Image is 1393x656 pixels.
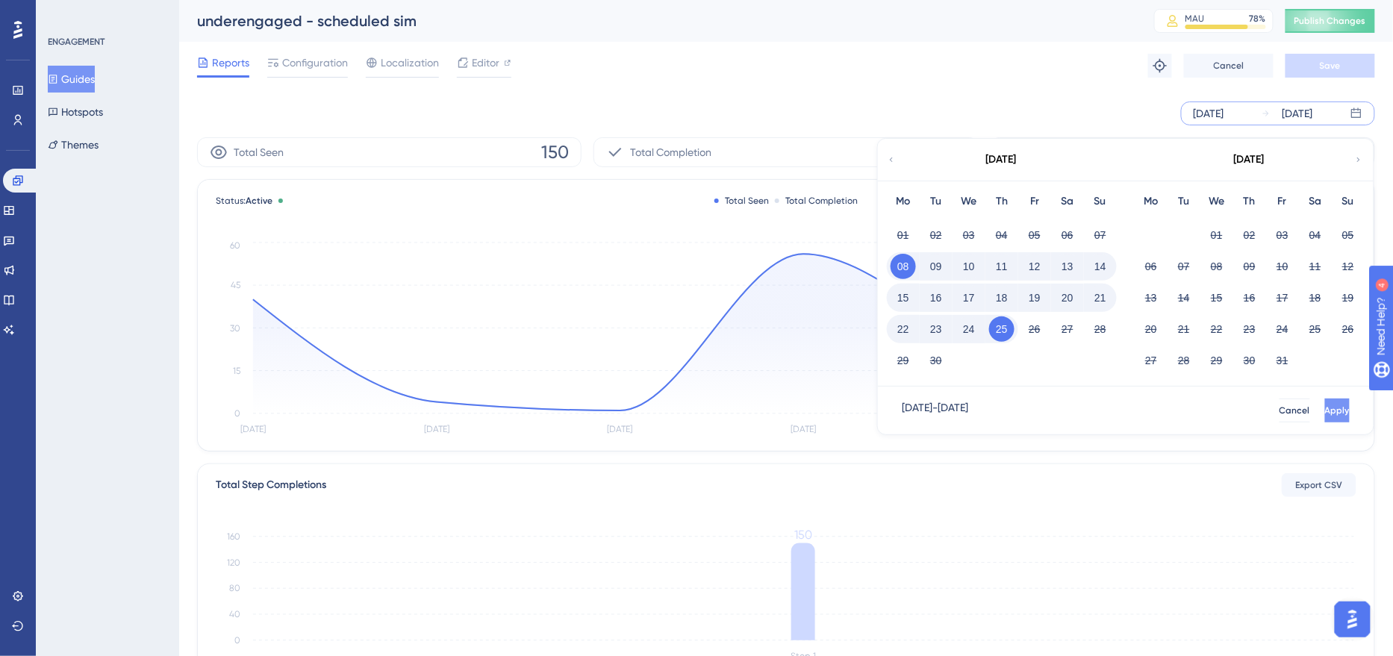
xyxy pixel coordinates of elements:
[887,193,920,210] div: Mo
[714,195,769,207] div: Total Seen
[1237,316,1262,342] button: 23
[1325,404,1350,416] span: Apply
[1237,285,1262,310] button: 16
[1330,597,1375,642] iframe: UserGuiding AI Assistant Launcher
[608,425,633,435] tspan: [DATE]
[48,36,105,48] div: ENGAGEMENT
[48,131,99,158] button: Themes
[1237,348,1262,373] button: 30
[1168,193,1200,210] div: Tu
[227,531,240,542] tspan: 160
[1280,404,1310,416] span: Cancel
[1336,222,1361,248] button: 05
[1234,151,1265,169] div: [DATE]
[1320,60,1341,72] span: Save
[234,635,240,646] tspan: 0
[902,399,968,422] div: [DATE] - [DATE]
[1266,193,1299,210] div: Fr
[989,222,1015,248] button: 04
[424,425,449,435] tspan: [DATE]
[989,285,1015,310] button: 18
[1282,473,1356,497] button: Export CSV
[989,254,1015,279] button: 11
[472,54,499,72] span: Editor
[956,222,982,248] button: 03
[891,285,916,310] button: 15
[1336,285,1361,310] button: 19
[541,140,569,164] span: 150
[1018,193,1051,210] div: Fr
[791,425,817,435] tspan: [DATE]
[1270,222,1295,248] button: 03
[227,557,240,568] tspan: 120
[1270,348,1295,373] button: 31
[1270,316,1295,342] button: 24
[1055,222,1080,248] button: 06
[1250,13,1266,25] div: 78 %
[1171,316,1197,342] button: 21
[35,4,93,22] span: Need Help?
[1084,193,1117,210] div: Su
[104,7,108,19] div: 4
[48,99,103,125] button: Hotspots
[1022,316,1047,342] button: 26
[1237,222,1262,248] button: 02
[246,196,272,206] span: Active
[197,10,1117,31] div: underengaged - scheduled sim
[1204,316,1230,342] button: 22
[1135,193,1168,210] div: Mo
[229,610,240,620] tspan: 40
[1055,285,1080,310] button: 20
[989,316,1015,342] button: 25
[1022,285,1047,310] button: 19
[923,222,949,248] button: 02
[1204,285,1230,310] button: 15
[1138,348,1164,373] button: 27
[630,143,711,161] span: Total Completion
[956,285,982,310] button: 17
[229,584,240,594] tspan: 80
[775,195,858,207] div: Total Completion
[282,54,348,72] span: Configuration
[1184,54,1274,78] button: Cancel
[1303,254,1328,279] button: 11
[1332,193,1365,210] div: Su
[230,323,240,334] tspan: 30
[956,316,982,342] button: 24
[1286,9,1375,33] button: Publish Changes
[1325,399,1350,422] button: Apply
[794,528,812,543] tspan: 150
[1270,254,1295,279] button: 10
[1088,285,1113,310] button: 21
[1088,222,1113,248] button: 07
[923,254,949,279] button: 09
[985,193,1018,210] div: Th
[1171,285,1197,310] button: 14
[891,222,916,248] button: 01
[1336,316,1361,342] button: 26
[234,408,240,419] tspan: 0
[1022,222,1047,248] button: 05
[920,193,953,210] div: Tu
[1194,104,1224,122] div: [DATE]
[1171,348,1197,373] button: 28
[1303,316,1328,342] button: 25
[1204,222,1230,248] button: 01
[953,193,985,210] div: We
[1294,15,1366,27] span: Publish Changes
[1185,13,1205,25] div: MAU
[986,151,1017,169] div: [DATE]
[1336,254,1361,279] button: 12
[1051,193,1084,210] div: Sa
[923,348,949,373] button: 30
[1286,54,1375,78] button: Save
[1088,254,1113,279] button: 14
[1204,348,1230,373] button: 29
[891,348,916,373] button: 29
[1280,399,1310,422] button: Cancel
[230,240,240,251] tspan: 60
[1022,254,1047,279] button: 12
[1138,316,1164,342] button: 20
